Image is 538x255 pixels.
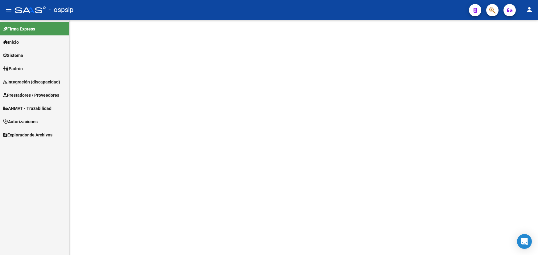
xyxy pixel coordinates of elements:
[3,79,60,85] span: Integración (discapacidad)
[5,6,12,13] mat-icon: menu
[3,118,38,125] span: Autorizaciones
[49,3,73,17] span: - ospsip
[3,26,35,32] span: Firma Express
[3,92,59,99] span: Prestadores / Proveedores
[517,234,532,249] div: Open Intercom Messenger
[3,39,19,46] span: Inicio
[3,105,51,112] span: ANMAT - Trazabilidad
[3,65,23,72] span: Padrón
[526,6,533,13] mat-icon: person
[3,132,52,138] span: Explorador de Archivos
[3,52,23,59] span: Sistema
